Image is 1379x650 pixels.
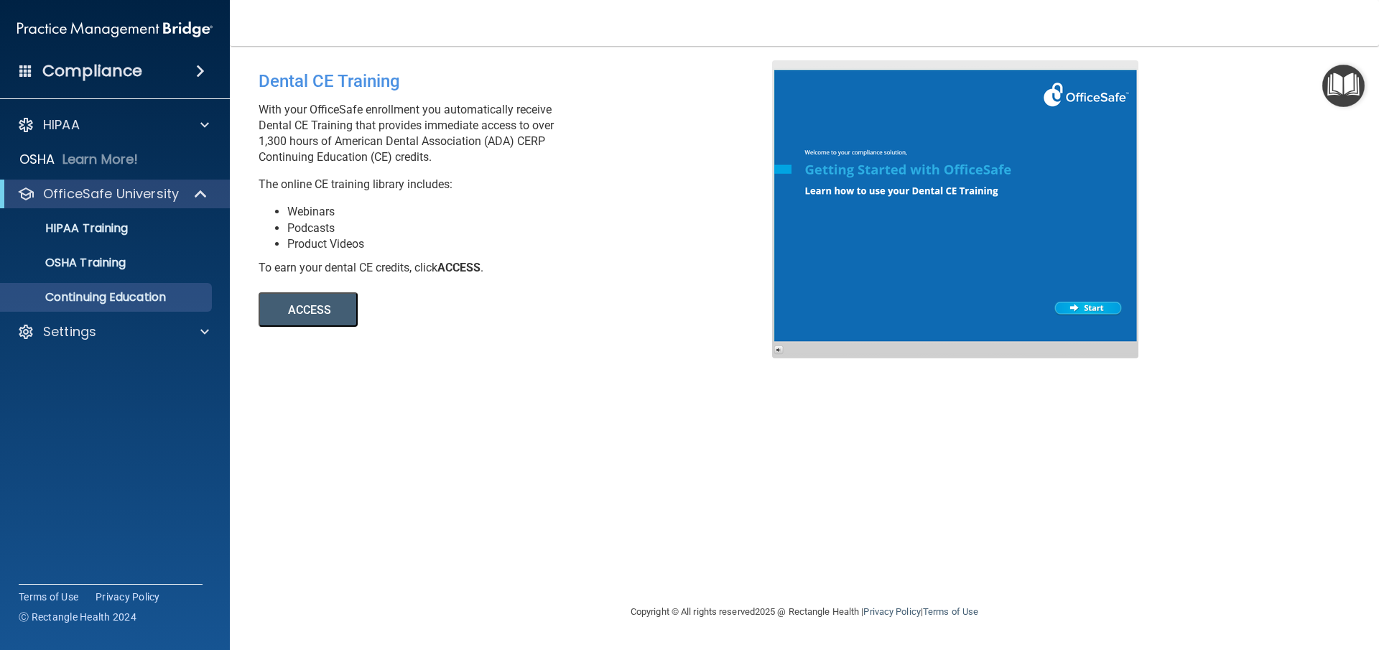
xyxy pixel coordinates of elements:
a: Terms of Use [923,606,978,617]
p: Settings [43,323,96,340]
h4: Compliance [42,61,142,81]
b: ACCESS [437,261,480,274]
p: OfficeSafe University [43,185,179,203]
a: Privacy Policy [96,590,160,604]
button: Open Resource Center [1322,65,1365,107]
span: Ⓒ Rectangle Health 2024 [19,610,136,624]
li: Product Videos [287,236,783,252]
button: ACCESS [259,292,358,327]
a: Privacy Policy [863,606,920,617]
p: Continuing Education [9,290,205,305]
p: HIPAA Training [9,221,128,236]
div: Copyright © All rights reserved 2025 @ Rectangle Health | | [542,589,1067,635]
div: To earn your dental CE credits, click . [259,260,783,276]
a: Terms of Use [19,590,78,604]
p: With your OfficeSafe enrollment you automatically receive Dental CE Training that provides immedi... [259,102,783,165]
a: OfficeSafe University [17,185,208,203]
p: HIPAA [43,116,80,134]
li: Webinars [287,204,783,220]
div: Dental CE Training [259,60,783,102]
img: PMB logo [17,15,213,44]
li: Podcasts [287,220,783,236]
p: OSHA [19,151,55,168]
a: ACCESS [259,305,651,316]
a: Settings [17,323,209,340]
a: HIPAA [17,116,209,134]
p: Learn More! [62,151,139,168]
p: The online CE training library includes: [259,177,783,192]
p: OSHA Training [9,256,126,270]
